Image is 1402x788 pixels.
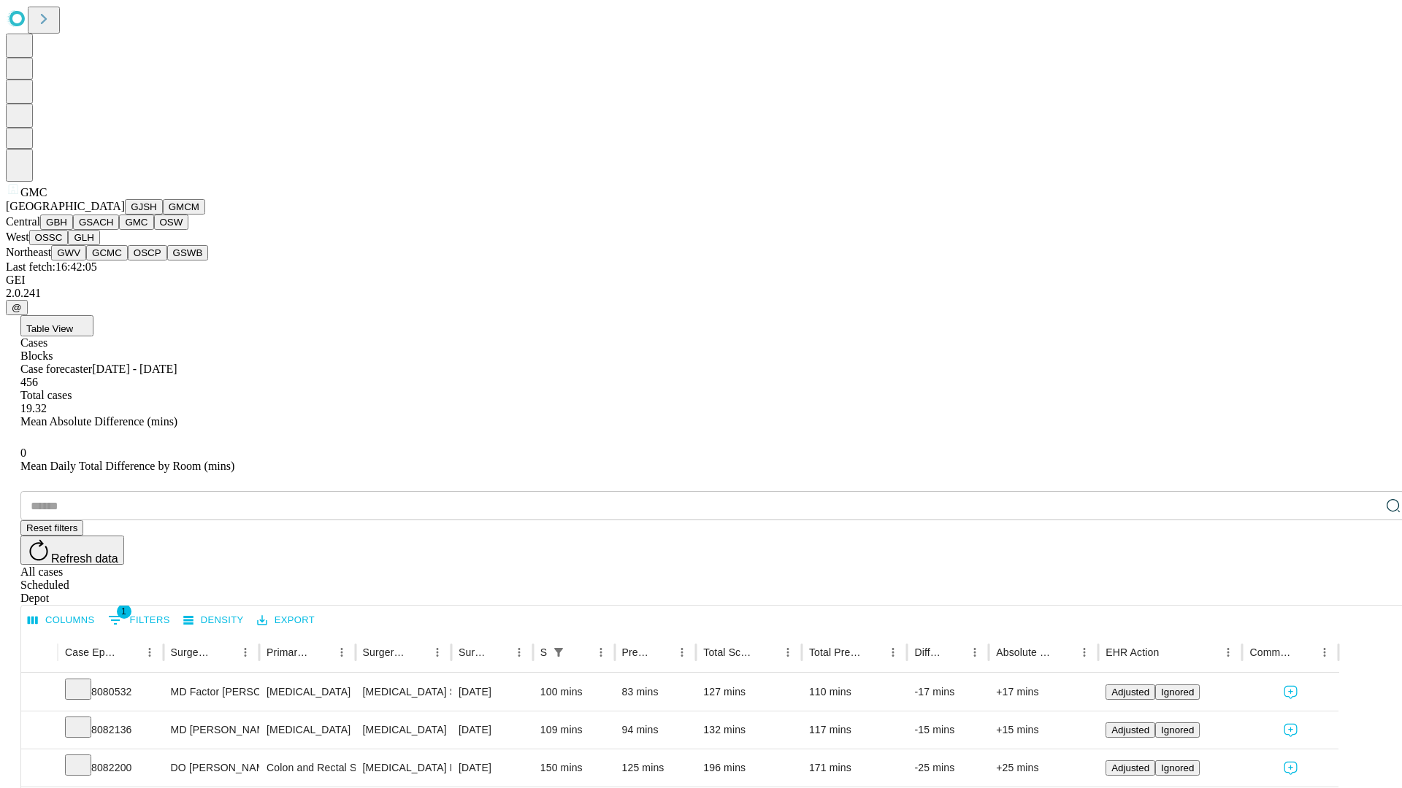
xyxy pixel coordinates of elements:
button: Show filters [104,609,174,632]
span: [DATE] - [DATE] [92,363,177,375]
div: Surgeon Name [171,646,213,658]
button: Export [253,609,318,632]
button: GJSH [125,199,163,215]
button: Expand [28,718,50,743]
span: Adjusted [1111,762,1149,773]
div: Difference [914,646,943,658]
button: Menu [1314,642,1335,663]
button: Expand [28,680,50,706]
div: Absolute Difference [996,646,1052,658]
div: 109 mins [540,711,608,749]
span: Adjusted [1111,725,1149,735]
span: Last fetch: 16:42:05 [6,260,97,273]
span: Table View [26,323,73,334]
button: GSACH [73,215,119,230]
button: Sort [489,642,509,663]
button: Sort [215,642,235,663]
button: Menu [235,642,256,663]
div: Predicted In Room Duration [622,646,651,658]
span: 1 [117,604,131,619]
button: Sort [119,642,139,663]
div: GEI [6,274,1396,287]
span: Ignored [1161,687,1194,698]
button: Menu [672,642,692,663]
div: Surgery Name [363,646,405,658]
button: GSWB [167,245,209,260]
div: Surgery Date [459,646,487,658]
div: Colon and Rectal Surgery [267,749,348,787]
div: Comments [1249,646,1292,658]
button: Menu [139,642,160,663]
span: Mean Daily Total Difference by Room (mins) [20,460,234,472]
div: [MEDICAL_DATA] PARTIAL [MEDICAL_DATA] WITH COLOPROCTOSTOMY [363,749,444,787]
div: [DATE] [459,711,526,749]
span: Northeast [6,246,51,258]
button: Menu [332,642,352,663]
div: 8082136 [65,711,156,749]
button: Sort [1054,642,1074,663]
button: Menu [965,642,985,663]
button: GBH [40,215,73,230]
button: Menu [427,642,448,663]
button: Sort [757,642,778,663]
button: Refresh data [20,536,124,565]
div: [MEDICAL_DATA] SKIN [MEDICAL_DATA] AND MUSCLE [363,673,444,711]
div: 150 mins [540,749,608,787]
div: 127 mins [703,673,794,711]
button: Adjusted [1106,722,1155,738]
div: Case Epic Id [65,646,118,658]
span: Refresh data [51,552,118,565]
button: Ignored [1155,722,1200,738]
button: Density [180,609,248,632]
button: Ignored [1155,684,1200,700]
button: Expand [28,756,50,781]
div: 171 mins [809,749,900,787]
div: 100 mins [540,673,608,711]
button: GLH [68,230,99,245]
button: OSSC [29,230,69,245]
div: Scheduled In Room Duration [540,646,547,658]
span: GMC [20,186,47,198]
button: GWV [51,245,86,260]
button: @ [6,300,28,315]
div: 117 mins [809,711,900,749]
button: Sort [651,642,672,663]
div: -17 mins [914,673,981,711]
div: -15 mins [914,711,981,749]
div: 132 mins [703,711,794,749]
span: [GEOGRAPHIC_DATA] [6,200,125,212]
button: Table View [20,315,93,336]
span: 0 [20,447,26,459]
div: +17 mins [996,673,1091,711]
div: EHR Action [1106,646,1159,658]
div: 1 active filter [548,642,569,663]
button: GMC [119,215,153,230]
div: 196 mins [703,749,794,787]
span: Adjusted [1111,687,1149,698]
div: Total Predicted Duration [809,646,862,658]
button: Sort [570,642,591,663]
button: Menu [883,642,903,663]
button: GCMC [86,245,128,260]
span: Ignored [1161,762,1194,773]
div: MD [PERSON_NAME] [PERSON_NAME] Md [171,711,252,749]
span: Reset filters [26,522,77,533]
button: Adjusted [1106,684,1155,700]
div: [DATE] [459,673,526,711]
div: Primary Service [267,646,309,658]
div: +25 mins [996,749,1091,787]
span: West [6,231,29,243]
button: Menu [778,642,798,663]
span: 456 [20,376,38,388]
div: 8082200 [65,749,156,787]
span: Ignored [1161,725,1194,735]
div: 94 mins [622,711,689,749]
button: Sort [407,642,427,663]
div: 110 mins [809,673,900,711]
button: Reset filters [20,520,83,536]
button: Ignored [1155,760,1200,776]
button: Select columns [24,609,99,632]
div: [DATE] [459,749,526,787]
button: GMCM [163,199,205,215]
button: Show filters [548,642,569,663]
